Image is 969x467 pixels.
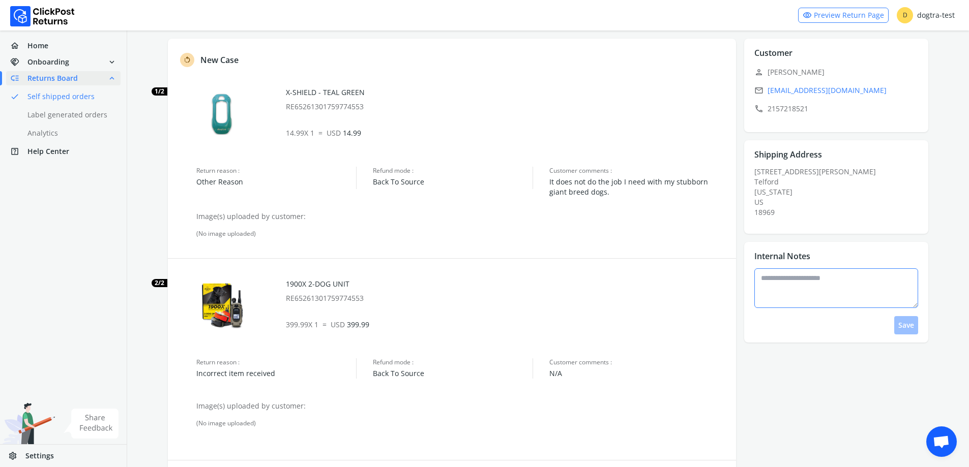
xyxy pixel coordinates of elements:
span: Refund mode : [373,358,533,366]
div: X-SHIELD - TEAL GREEN [286,87,726,112]
div: (No image uploaded) [196,230,726,238]
img: Logo [10,6,75,26]
div: Telford [754,177,924,187]
p: Image(s) uploaded by customer: [196,401,726,411]
span: Incorrect item received [196,368,356,379]
span: = [322,320,327,329]
span: home [10,39,27,53]
div: [US_STATE] [754,187,924,197]
span: Return reason : [196,167,356,175]
span: low_priority [10,71,27,85]
div: 1900X 2-DOG UNIT [286,279,726,303]
span: call [754,102,764,116]
span: 399.99 [331,320,369,329]
a: visibilityPreview Return Page [798,8,889,23]
span: Other Reason [196,177,356,187]
p: RE65261301759774553 [286,293,726,303]
span: visibility [803,8,812,22]
span: Refund mode : [373,167,533,175]
span: settings [8,449,25,463]
a: email[EMAIL_ADDRESS][DOMAIN_NAME] [754,83,924,98]
a: homeHome [6,39,121,53]
span: It does not do the job I need with my stubborn giant breed dogs. [549,177,726,197]
p: New Case [200,54,239,66]
span: expand_less [107,71,116,85]
p: [PERSON_NAME] [754,65,924,79]
p: Image(s) uploaded by customer: [196,211,726,222]
p: 399.99 X 1 [286,320,726,330]
span: Back To Source [373,368,533,379]
div: Open chat [926,426,957,457]
p: 2157218521 [754,102,924,116]
span: Onboarding [27,57,69,67]
p: Shipping Address [754,148,822,161]
img: row_image [196,87,247,138]
span: done [10,89,19,104]
div: [STREET_ADDRESS][PERSON_NAME] [754,167,924,217]
span: expand_more [107,55,116,69]
span: Help Center [27,146,69,157]
span: Return reason : [196,358,356,366]
span: 1/2 [152,87,167,96]
p: 14.99 X 1 [286,128,726,138]
button: Save [894,316,918,334]
span: USD [331,320,345,329]
p: Customer [754,47,792,59]
span: help_center [10,144,27,159]
span: Settings [25,451,54,461]
span: = [318,128,322,138]
span: USD [327,128,341,138]
p: RE65261301759774553 [286,102,726,112]
a: doneSelf shipped orders [6,89,133,104]
span: email [754,83,764,98]
div: dogtra-test [897,7,955,23]
span: N/A [549,368,726,379]
span: D [897,7,913,23]
img: share feedback [64,409,119,439]
div: US [754,197,924,207]
p: Internal Notes [754,250,810,262]
span: handshake [10,55,27,69]
span: person [754,65,764,79]
span: Customer comments : [549,167,726,175]
span: Customer comments : [549,358,726,366]
span: 14.99 [327,128,361,138]
div: (No image uploaded) [196,419,726,427]
span: Returns Board [27,73,78,83]
img: row_image [196,279,247,330]
span: 2/2 [152,279,167,287]
span: Home [27,41,48,51]
a: Label generated orders [6,108,133,122]
a: Analytics [6,126,133,140]
a: help_centerHelp Center [6,144,121,159]
div: 18969 [754,207,924,217]
span: rotate_left [183,54,191,66]
span: Back To Source [373,177,533,187]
